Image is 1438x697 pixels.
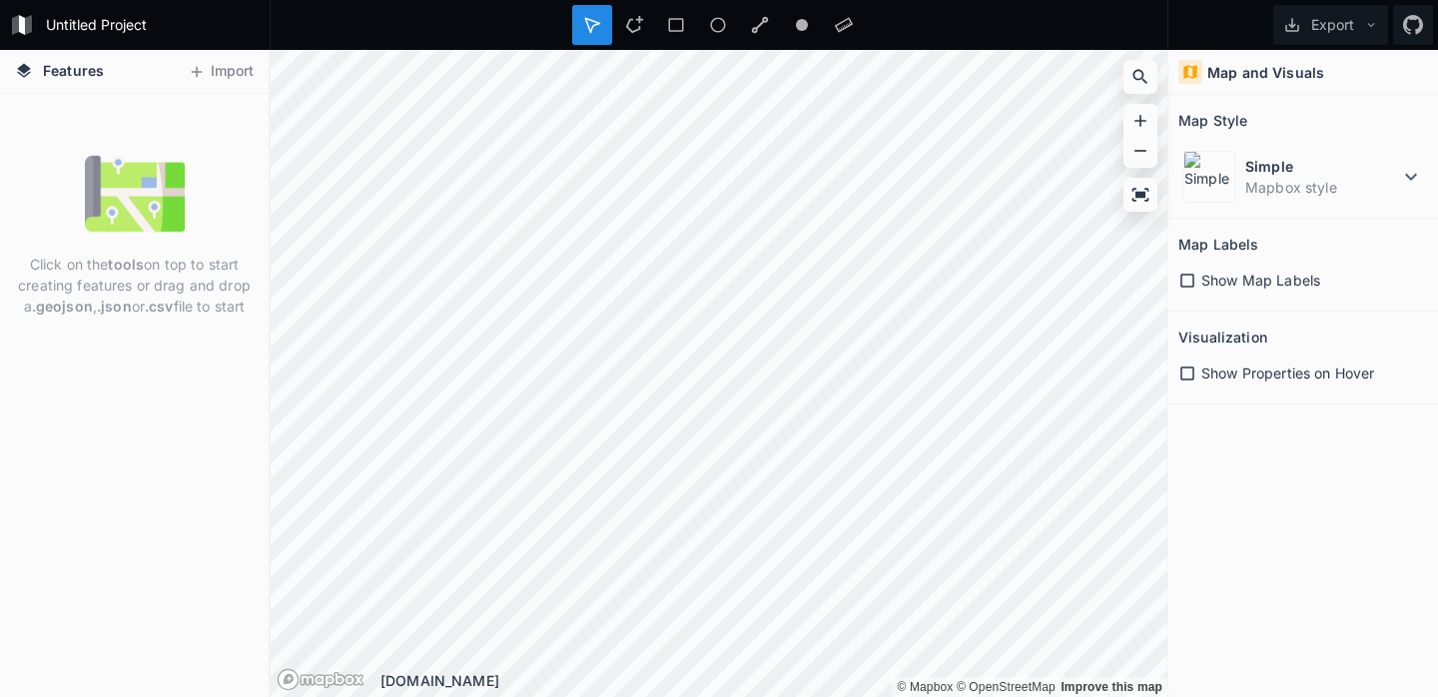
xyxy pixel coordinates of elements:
[1245,177,1399,198] dd: Mapbox style
[1201,270,1320,291] span: Show Map Labels
[957,680,1056,694] a: OpenStreetMap
[1245,156,1399,177] dt: Simple
[1207,62,1324,83] h4: Map and Visuals
[277,668,364,691] a: Mapbox logo
[1273,5,1388,45] button: Export
[1178,322,1267,352] h2: Visualization
[85,144,185,244] img: empty
[97,298,132,315] strong: .json
[145,298,174,315] strong: .csv
[1061,680,1162,694] a: Map feedback
[1183,151,1235,203] img: Simple
[897,680,953,694] a: Mapbox
[1178,105,1247,136] h2: Map Style
[32,298,93,315] strong: .geojson
[178,56,264,88] button: Import
[108,256,144,273] strong: tools
[43,60,104,81] span: Features
[1178,229,1258,260] h2: Map Labels
[15,254,254,317] p: Click on the on top to start creating features or drag and drop a , or file to start
[380,670,1167,691] div: [DOMAIN_NAME]
[1201,362,1374,383] span: Show Properties on Hover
